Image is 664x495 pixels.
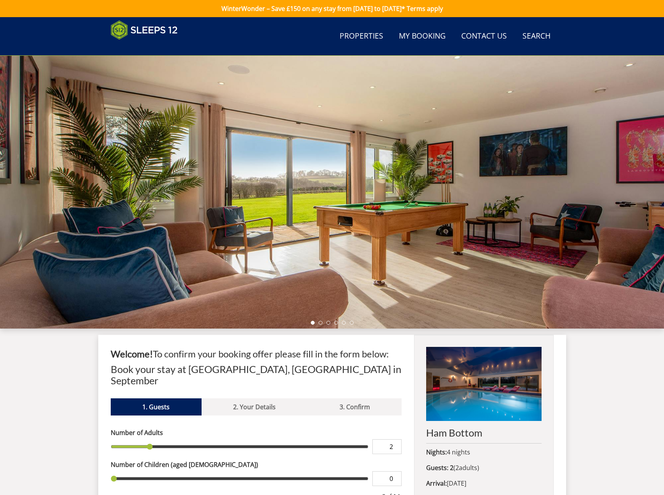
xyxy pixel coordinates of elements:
[474,463,477,472] span: s
[450,463,453,472] strong: 2
[111,349,402,359] h3: To confirm your booking offer please fill in the form below:
[426,448,447,456] strong: Nights:
[111,428,402,437] label: Number of Adults
[450,463,479,472] span: ( )
[111,20,178,40] img: Sleeps 12
[426,447,541,457] p: 4 nights
[455,463,459,472] span: 2
[458,28,510,45] a: Contact Us
[426,427,541,438] h2: Ham Bottom
[111,348,153,359] strong: Welcome!
[308,398,402,415] a: 3. Confirm
[111,460,402,469] label: Number of Children (aged [DEMOGRAPHIC_DATA])
[107,44,189,51] iframe: Customer reviews powered by Trustpilot
[111,364,402,385] h2: Book your stay at [GEOGRAPHIC_DATA], [GEOGRAPHIC_DATA] in September
[396,28,449,45] a: My Booking
[455,463,477,472] span: adult
[111,398,202,415] a: 1. Guests
[426,347,541,421] img: An image of 'Ham Bottom'
[426,479,541,488] p: [DATE]
[426,479,447,488] strong: Arrival:
[426,463,448,472] strong: Guests:
[519,28,554,45] a: Search
[336,28,386,45] a: Properties
[202,398,308,415] a: 2. Your Details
